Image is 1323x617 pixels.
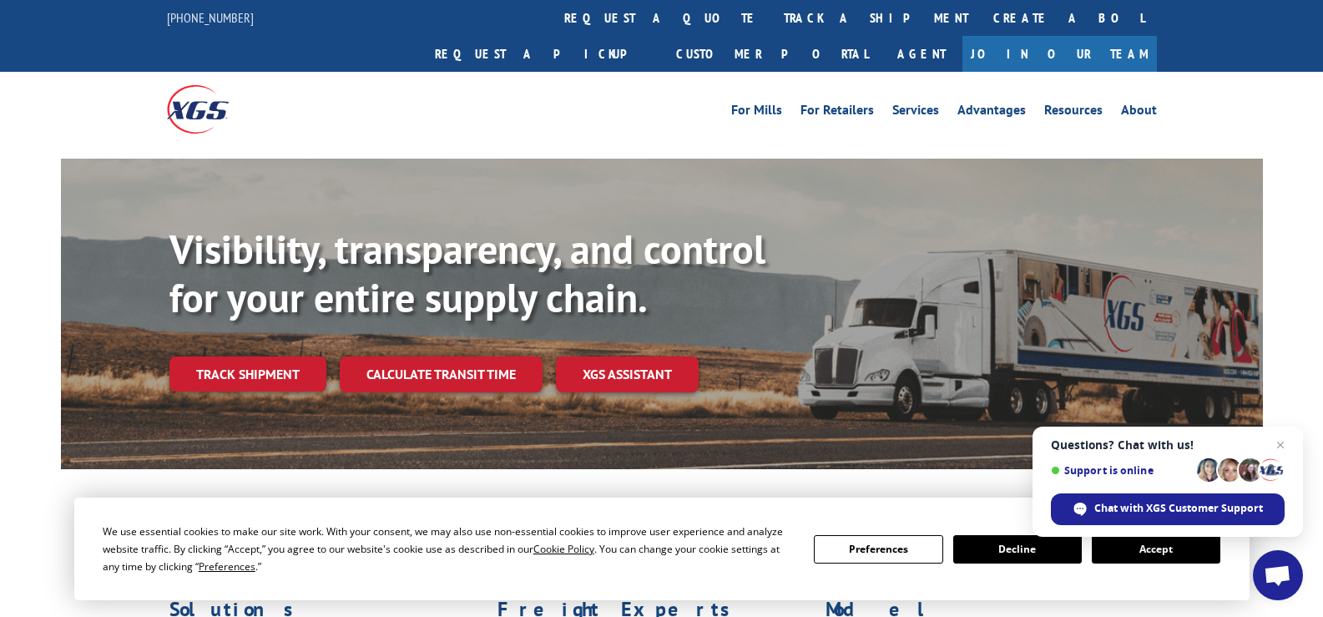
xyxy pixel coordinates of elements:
[1044,104,1103,122] a: Resources
[169,357,326,392] a: Track shipment
[957,104,1026,122] a: Advantages
[1121,104,1157,122] a: About
[1051,464,1191,477] span: Support is online
[103,523,794,575] div: We use essential cookies to make our site work. With your consent, we may also use non-essential ...
[74,498,1250,600] div: Cookie Consent Prompt
[1253,550,1303,600] div: Open chat
[962,36,1157,72] a: Join Our Team
[1051,493,1285,525] div: Chat with XGS Customer Support
[1092,535,1220,564] button: Accept
[199,559,255,574] span: Preferences
[664,36,881,72] a: Customer Portal
[340,357,543,392] a: Calculate transit time
[814,535,942,564] button: Preferences
[533,542,594,556] span: Cookie Policy
[169,223,765,323] b: Visibility, transparency, and control for your entire supply chain.
[556,357,699,392] a: XGS ASSISTANT
[953,535,1082,564] button: Decline
[1094,501,1263,516] span: Chat with XGS Customer Support
[800,104,874,122] a: For Retailers
[1051,438,1285,452] span: Questions? Chat with us!
[731,104,782,122] a: For Mills
[881,36,962,72] a: Agent
[1270,435,1290,455] span: Close chat
[892,104,939,122] a: Services
[167,9,254,26] a: [PHONE_NUMBER]
[422,36,664,72] a: Request a pickup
